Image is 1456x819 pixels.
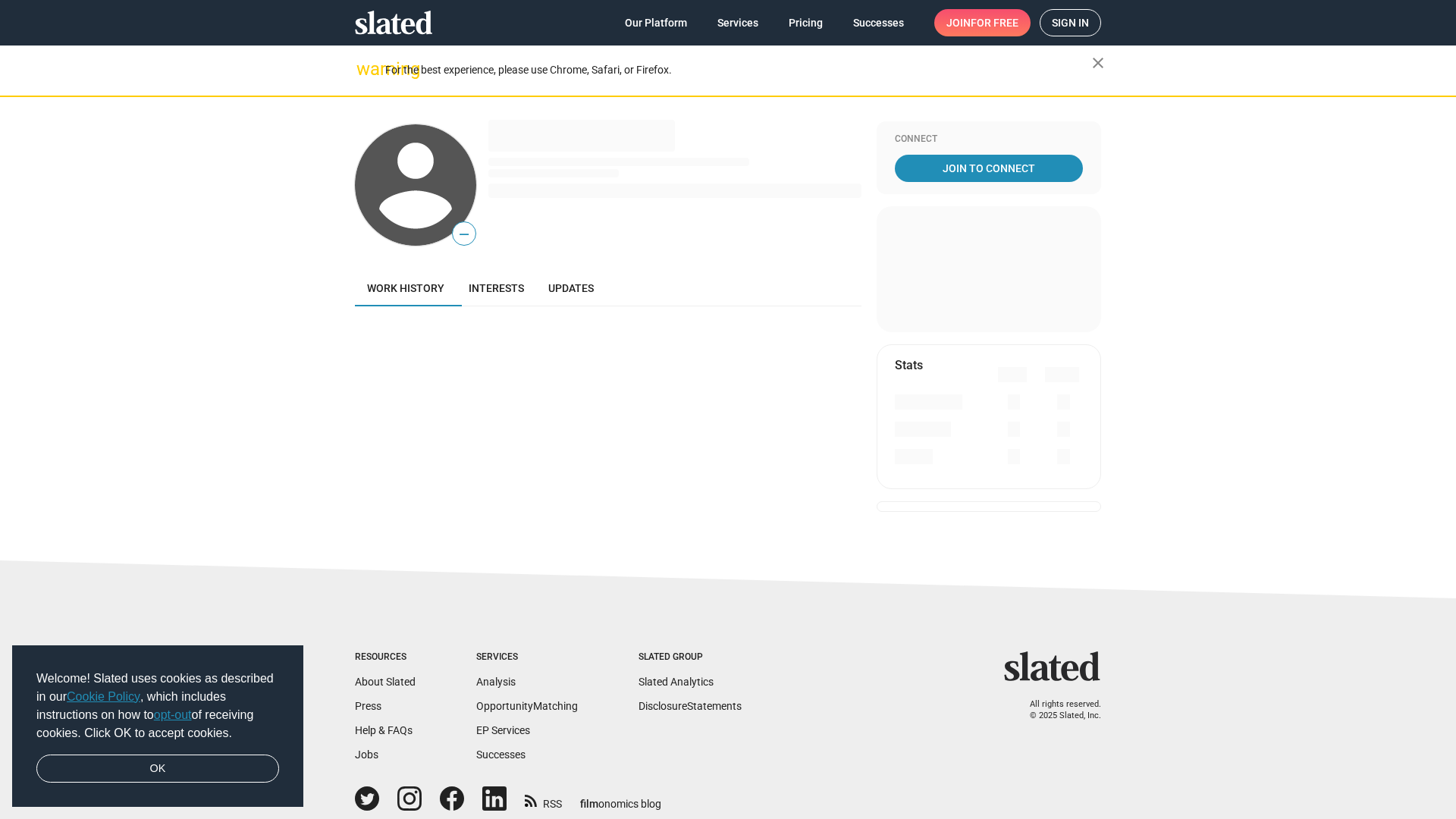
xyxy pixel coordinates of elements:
[12,645,303,808] div: cookieconsent
[613,9,699,36] a: Our Platform
[580,798,598,810] span: film
[934,9,1031,36] a: Joinfor free
[536,270,606,306] a: Updates
[355,676,416,688] a: About Slated
[580,785,661,811] a: filmonomics blog
[1040,9,1101,36] a: Sign in
[639,700,742,712] a: DisclosureStatements
[625,9,687,36] span: Our Platform
[639,651,742,664] div: Slated Group
[789,9,823,36] span: Pricing
[705,9,770,36] a: Services
[453,224,475,244] span: —
[36,670,279,742] span: Welcome! Slated uses cookies as described in our , which includes instructions on how to of recei...
[355,724,413,736] a: Help & FAQs
[946,9,1018,36] span: Join
[476,724,530,736] a: EP Services
[895,155,1083,182] a: Join To Connect
[457,270,536,306] a: Interests
[1052,10,1089,36] span: Sign in
[469,282,524,294] span: Interests
[895,133,1083,146] div: Connect
[36,755,279,783] a: dismiss cookie message
[355,270,457,306] a: Work history
[355,748,378,761] a: Jobs
[67,690,140,703] a: Cookie Policy
[385,60,1092,80] div: For the best experience, please use Chrome, Safari, or Firefox.
[476,651,578,664] div: Services
[1089,54,1107,72] mat-icon: close
[898,155,1080,182] span: Join To Connect
[639,676,714,688] a: Slated Analytics
[777,9,835,36] a: Pricing
[476,700,578,712] a: OpportunityMatching
[853,9,904,36] span: Successes
[1014,699,1101,721] p: All rights reserved. © 2025 Slated, Inc.
[525,788,562,811] a: RSS
[367,282,444,294] span: Work history
[717,9,758,36] span: Services
[154,708,192,721] a: opt-out
[355,700,381,712] a: Press
[841,9,916,36] a: Successes
[355,651,416,664] div: Resources
[971,9,1018,36] span: for free
[895,357,923,373] mat-card-title: Stats
[548,282,594,294] span: Updates
[356,60,375,78] mat-icon: warning
[476,676,516,688] a: Analysis
[476,748,526,761] a: Successes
